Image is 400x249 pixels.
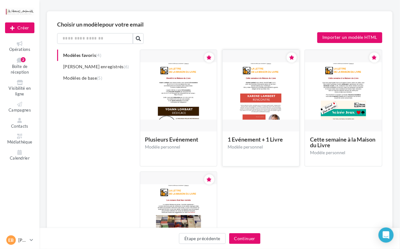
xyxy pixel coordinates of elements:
[63,52,101,58] span: Modèles favoris
[310,137,377,148] div: Cette semaine à la Maison du Livre
[5,100,34,114] a: Campagnes
[229,233,260,244] button: Continuer
[18,237,27,243] p: [PERSON_NAME]
[5,117,34,130] a: Contacts
[63,64,129,69] span: [PERSON_NAME] enregistrés
[5,149,34,162] a: Calendrier
[5,56,34,76] a: Boîte de réception2
[5,22,34,33] button: Créer
[102,21,144,28] span: pour votre email
[140,62,217,120] img: message.thumb
[10,155,30,161] span: Calendrier
[179,233,226,244] button: Étape précédente
[5,132,34,146] a: Médiathèque
[9,237,14,243] span: EB
[145,137,212,142] div: Plusieurs Evénement
[140,184,217,242] img: message.thumb
[228,137,294,142] div: 1 Evénement + 1 Livre
[228,144,263,149] span: Modèle personnel
[124,64,129,69] span: (6)
[5,40,34,53] a: Opérations
[305,62,382,120] img: message.thumb
[9,107,31,112] span: Campagnes
[7,139,33,144] span: Médiathèque
[9,47,30,52] span: Opérations
[11,64,29,75] span: Boîte de réception
[145,144,181,149] span: Modèle personnel
[5,22,34,33] div: Nouvelle campagne
[21,57,26,62] div: 2
[317,32,382,43] label: Importer un modèle HTML
[11,124,28,129] span: Contacts
[63,75,102,81] span: Modèles de base
[5,79,34,98] a: Visibilité en ligne
[96,53,101,58] span: (4)
[223,62,299,120] img: message.thumb
[5,234,34,246] a: EB [PERSON_NAME]
[57,21,382,27] div: Choisir un modèle
[9,86,31,97] span: Visibilité en ligne
[97,76,102,81] span: (5)
[379,228,394,243] div: Open Intercom Messenger
[310,150,345,155] span: Modèle personnel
